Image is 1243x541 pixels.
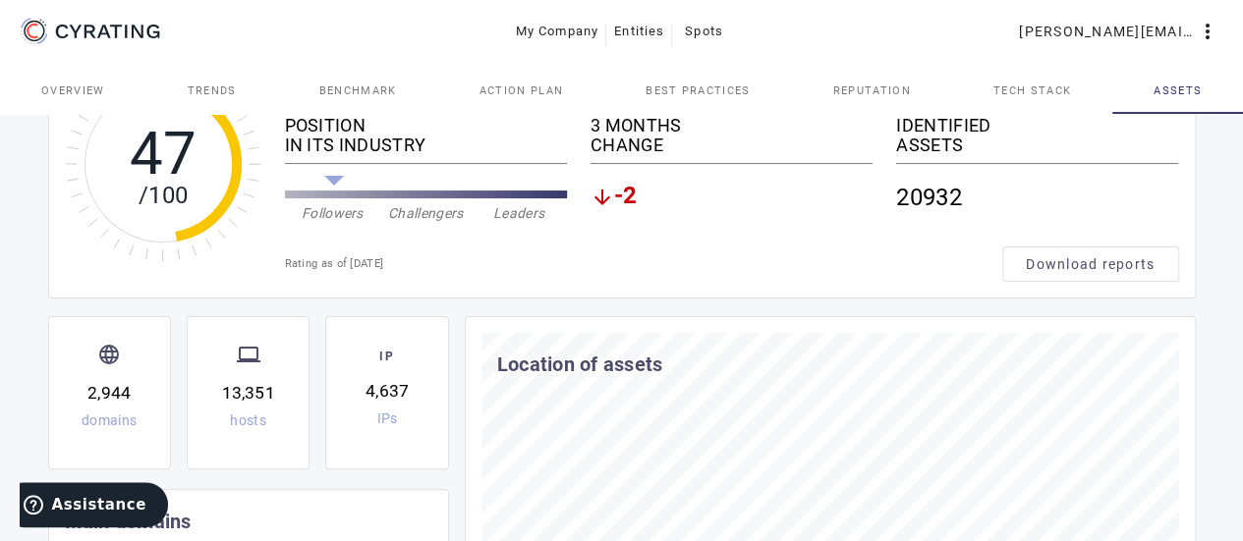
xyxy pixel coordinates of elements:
[188,85,237,96] span: Trends
[285,254,1002,274] div: Rating as of [DATE]
[1154,85,1202,96] span: Assets
[993,85,1071,96] span: Tech Stack
[230,413,266,427] div: hosts
[285,116,567,135] div: POSITION
[319,85,397,96] span: Benchmark
[237,343,260,366] mat-icon: computer
[286,203,379,223] div: Followers
[896,172,1178,223] div: 20932
[1019,16,1196,47] span: [PERSON_NAME][EMAIL_ADDRESS][DOMAIN_NAME]
[614,16,664,47] span: Entities
[375,347,399,370] span: IP
[65,506,192,537] mat-card-title: Main domains
[97,343,121,366] mat-icon: language
[516,16,599,47] span: My Company
[221,380,274,406] div: 13,351
[508,14,607,49] button: My Company
[497,349,663,380] mat-card-title: Location of assets
[896,135,1178,155] div: ASSETS
[591,186,614,209] mat-icon: arrow_downward
[614,186,638,209] span: -2
[1011,14,1227,49] button: [PERSON_NAME][EMAIL_ADDRESS][DOMAIN_NAME]
[1026,254,1155,274] span: Download reports
[87,380,131,406] div: 2,944
[82,413,137,427] div: domains
[379,203,473,223] div: Challengers
[138,182,187,209] tspan: /100
[366,378,409,404] div: 4,637
[20,482,168,531] iframe: Ouvre un widget dans lequel vous pouvez trouver plus d’informations
[285,135,567,155] div: IN ITS INDUSTRY
[473,203,566,223] div: Leaders
[377,411,398,425] div: IPs
[833,85,911,96] span: Reputation
[129,119,197,189] tspan: 47
[685,16,723,47] span: Spots
[591,135,873,155] div: CHANGE
[672,14,735,49] button: Spots
[1002,246,1179,282] button: Download reports
[41,85,105,96] span: Overview
[646,85,750,96] span: Best practices
[591,116,873,135] div: 3 MONTHS
[56,25,160,38] g: CYRATING
[896,116,1178,135] div: IDENTIFIED
[606,14,672,49] button: Entities
[1196,20,1219,43] mat-icon: more_vert
[479,85,563,96] span: Action Plan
